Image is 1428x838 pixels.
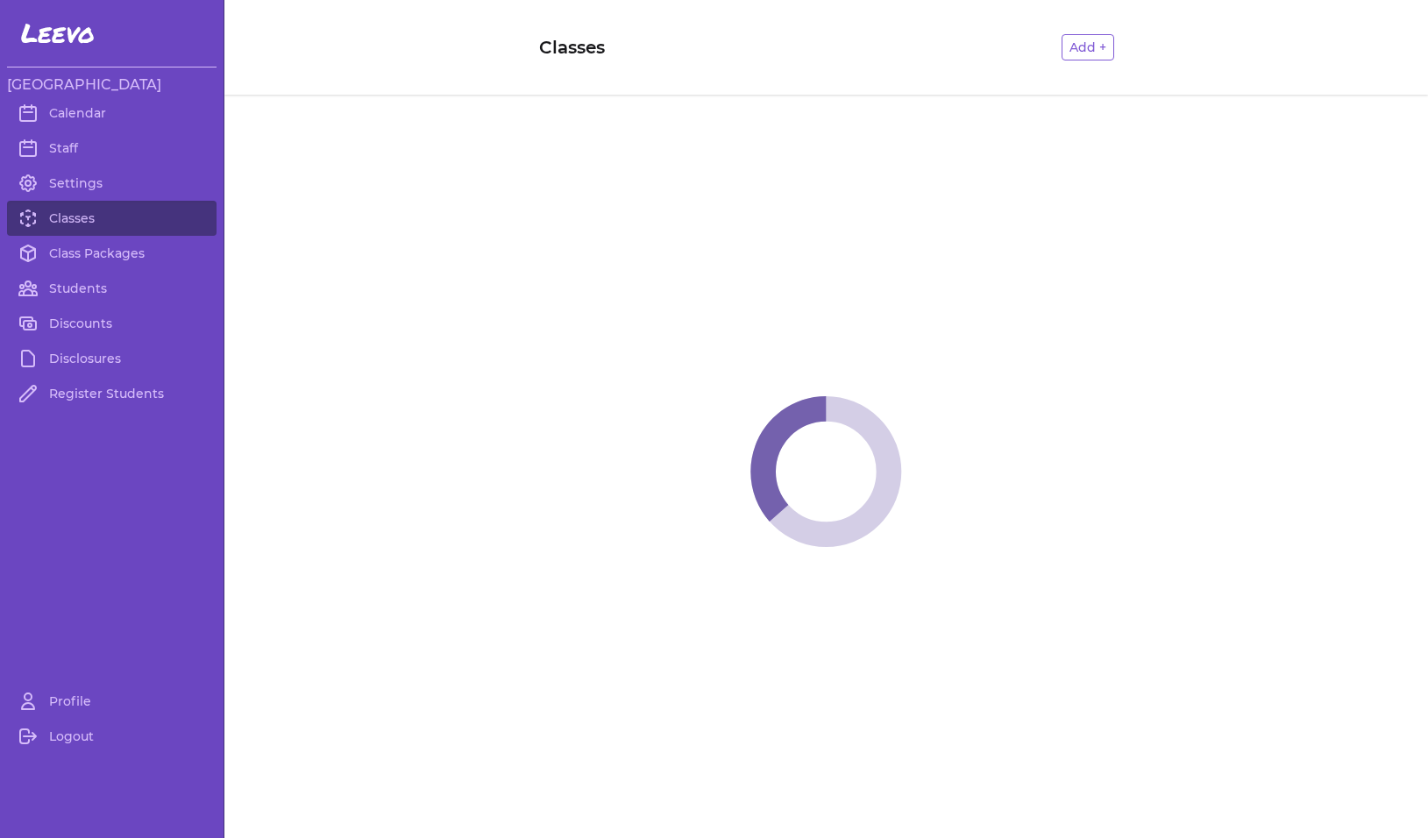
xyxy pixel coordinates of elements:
[7,719,217,754] a: Logout
[7,376,217,411] a: Register Students
[7,96,217,131] a: Calendar
[21,18,95,49] span: Leevo
[7,341,217,376] a: Disclosures
[7,75,217,96] h3: [GEOGRAPHIC_DATA]
[7,684,217,719] a: Profile
[7,131,217,166] a: Staff
[7,236,217,271] a: Class Packages
[1062,34,1114,60] button: Add +
[7,271,217,306] a: Students
[7,166,217,201] a: Settings
[7,306,217,341] a: Discounts
[7,201,217,236] a: Classes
